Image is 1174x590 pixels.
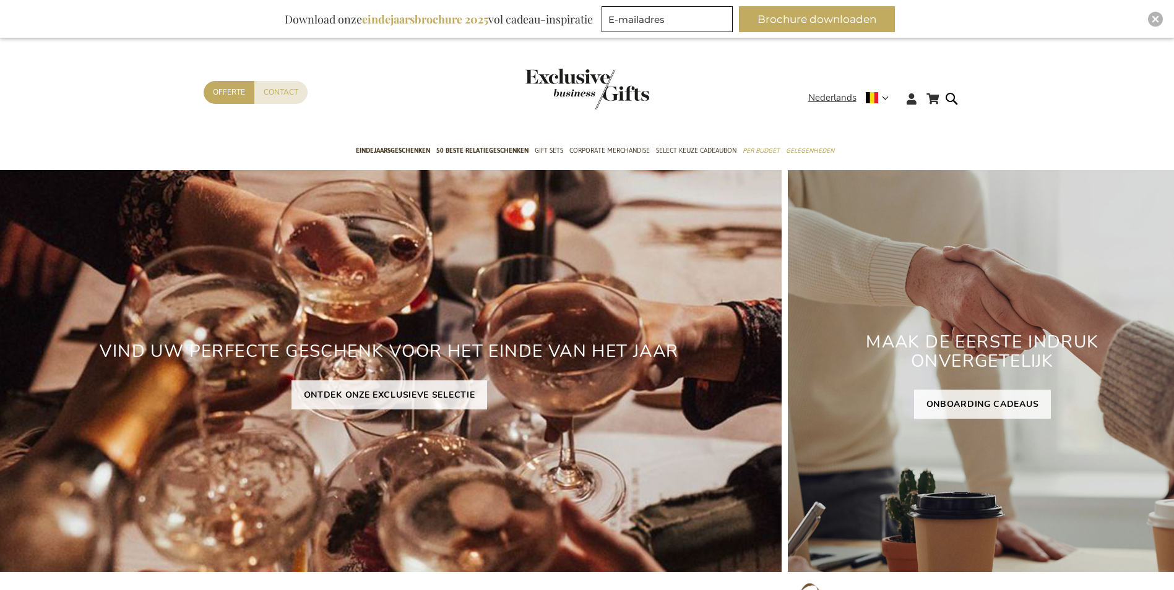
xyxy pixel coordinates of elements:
[739,6,895,32] button: Brochure downloaden
[362,12,488,27] b: eindejaarsbrochure 2025
[436,144,529,157] span: 50 beste relatiegeschenken
[602,6,736,36] form: marketing offers and promotions
[808,91,857,105] span: Nederlands
[204,81,254,104] a: Offerte
[525,69,649,109] img: Exclusive Business gifts logo
[743,144,780,157] span: Per Budget
[656,144,736,157] span: Select Keuze Cadeaubon
[254,81,308,104] a: Contact
[291,380,488,409] a: ONTDEK ONZE EXCLUSIEVE SELECTIE
[808,91,897,105] div: Nederlands
[279,6,598,32] div: Download onze vol cadeau-inspiratie
[356,144,430,157] span: Eindejaarsgeschenken
[525,69,587,109] a: store logo
[1148,12,1163,27] div: Close
[786,144,834,157] span: Gelegenheden
[569,144,650,157] span: Corporate Merchandise
[535,144,563,157] span: Gift Sets
[1152,15,1159,23] img: Close
[602,6,733,32] input: E-mailadres
[914,390,1051,419] a: ONBOARDING CADEAUS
